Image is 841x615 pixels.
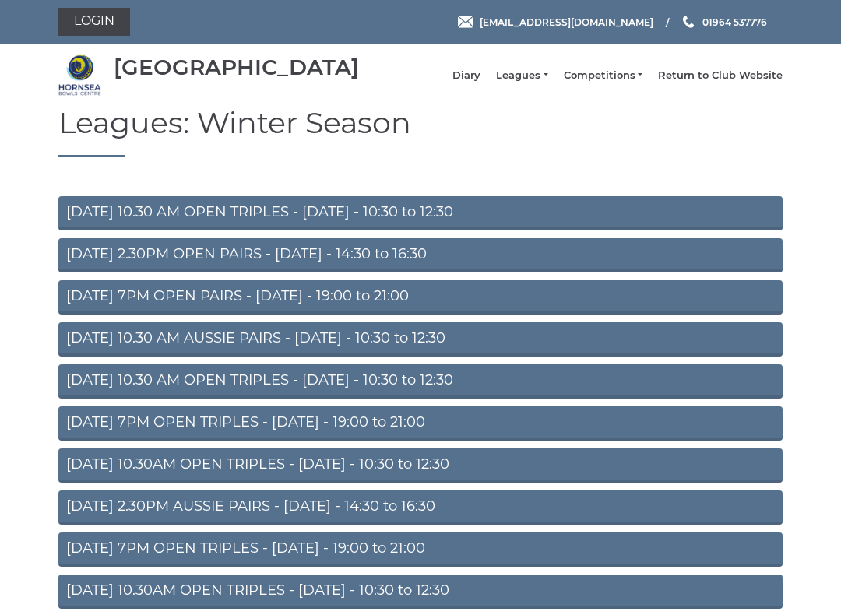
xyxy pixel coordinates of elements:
span: 01964 537776 [702,16,767,27]
a: [DATE] 2.30PM OPEN PAIRS - [DATE] - 14:30 to 16:30 [58,238,783,272]
a: [DATE] 2.30PM AUSSIE PAIRS - [DATE] - 14:30 to 16:30 [58,490,783,525]
a: [DATE] 10.30AM OPEN TRIPLES - [DATE] - 10:30 to 12:30 [58,575,783,609]
a: [DATE] 10.30 AM OPEN TRIPLES - [DATE] - 10:30 to 12:30 [58,196,783,230]
a: Return to Club Website [658,69,783,83]
a: [DATE] 10.30 AM OPEN TRIPLES - [DATE] - 10:30 to 12:30 [58,364,783,399]
a: [DATE] 7PM OPEN PAIRS - [DATE] - 19:00 to 21:00 [58,280,783,315]
a: [DATE] 7PM OPEN TRIPLES - [DATE] - 19:00 to 21:00 [58,532,783,567]
a: Competitions [564,69,642,83]
a: [DATE] 10.30 AM AUSSIE PAIRS - [DATE] - 10:30 to 12:30 [58,322,783,357]
a: Diary [452,69,480,83]
a: Phone us 01964 537776 [681,15,767,30]
a: Email [EMAIL_ADDRESS][DOMAIN_NAME] [458,15,653,30]
span: [EMAIL_ADDRESS][DOMAIN_NAME] [480,16,653,27]
img: Hornsea Bowls Centre [58,54,101,97]
a: [DATE] 7PM OPEN TRIPLES - [DATE] - 19:00 to 21:00 [58,406,783,441]
img: Email [458,16,473,28]
a: Leagues [496,69,547,83]
a: [DATE] 10.30AM OPEN TRIPLES - [DATE] - 10:30 to 12:30 [58,448,783,483]
img: Phone us [683,16,694,28]
h1: Leagues: Winter Season [58,107,783,157]
div: [GEOGRAPHIC_DATA] [114,55,359,79]
a: Login [58,8,130,36]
